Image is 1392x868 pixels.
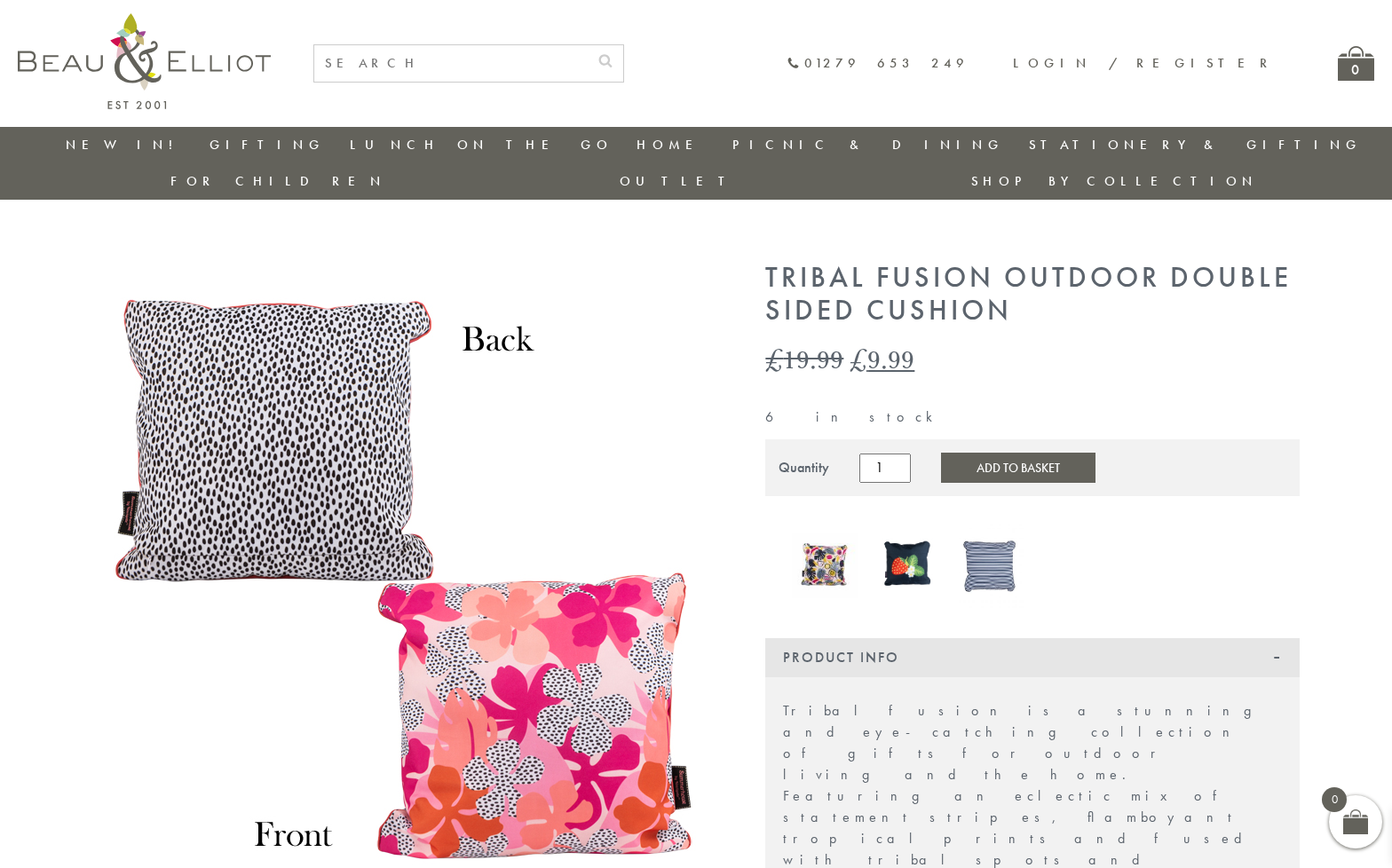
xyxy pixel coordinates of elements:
a: Strawberries & Cream Double Sided Outdoor Cushion [875,533,941,602]
p: 6 in stock [765,409,1300,425]
a: Guatemala Double Sided Cushion [792,533,858,602]
span: £ [850,341,867,377]
img: logo [18,13,271,109]
a: Shop by collection [971,172,1258,190]
img: Three Rivers outdoor garden picnic Cushion Double Sided [959,523,1024,608]
a: Three Rivers outdoor garden picnic Cushion Double Sided [959,523,1024,612]
a: Picnic & Dining [732,136,1004,154]
a: 01279 653 249 [787,56,969,71]
bdi: 19.99 [765,341,843,377]
input: SEARCH [314,45,588,82]
a: Stationery & Gifting [1029,136,1362,154]
div: Product Info [765,638,1300,677]
div: Quantity [779,460,829,476]
img: Guatemala Double Sided Cushion [792,533,858,598]
img: Strawberries & Cream Double Sided Outdoor Cushion [875,533,941,598]
button: Add to Basket [941,453,1095,483]
a: 0 [1338,46,1374,81]
a: For Children [170,172,386,190]
bdi: 9.99 [850,341,914,377]
input: Product quantity [859,454,911,482]
a: Home [637,136,708,154]
span: 0 [1322,787,1347,812]
a: Login / Register [1013,54,1276,72]
span: £ [765,341,783,377]
a: Gifting [210,136,325,154]
a: Lunch On The Go [350,136,613,154]
a: Outlet [620,172,738,190]
h1: Tribal Fusion Outdoor Double Sided Cushion [765,262,1300,327]
a: New in! [66,136,185,154]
